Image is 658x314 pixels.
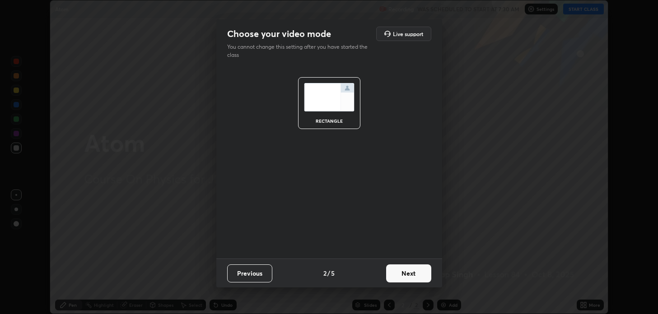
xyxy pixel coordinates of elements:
[393,31,423,37] h5: Live support
[323,268,327,278] h4: 2
[327,268,330,278] h4: /
[227,28,331,40] h2: Choose your video mode
[386,264,431,282] button: Next
[227,264,272,282] button: Previous
[331,268,335,278] h4: 5
[227,43,373,59] p: You cannot change this setting after you have started the class
[311,119,347,123] div: rectangle
[304,83,355,111] img: normalScreenIcon.ae25ed63.svg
